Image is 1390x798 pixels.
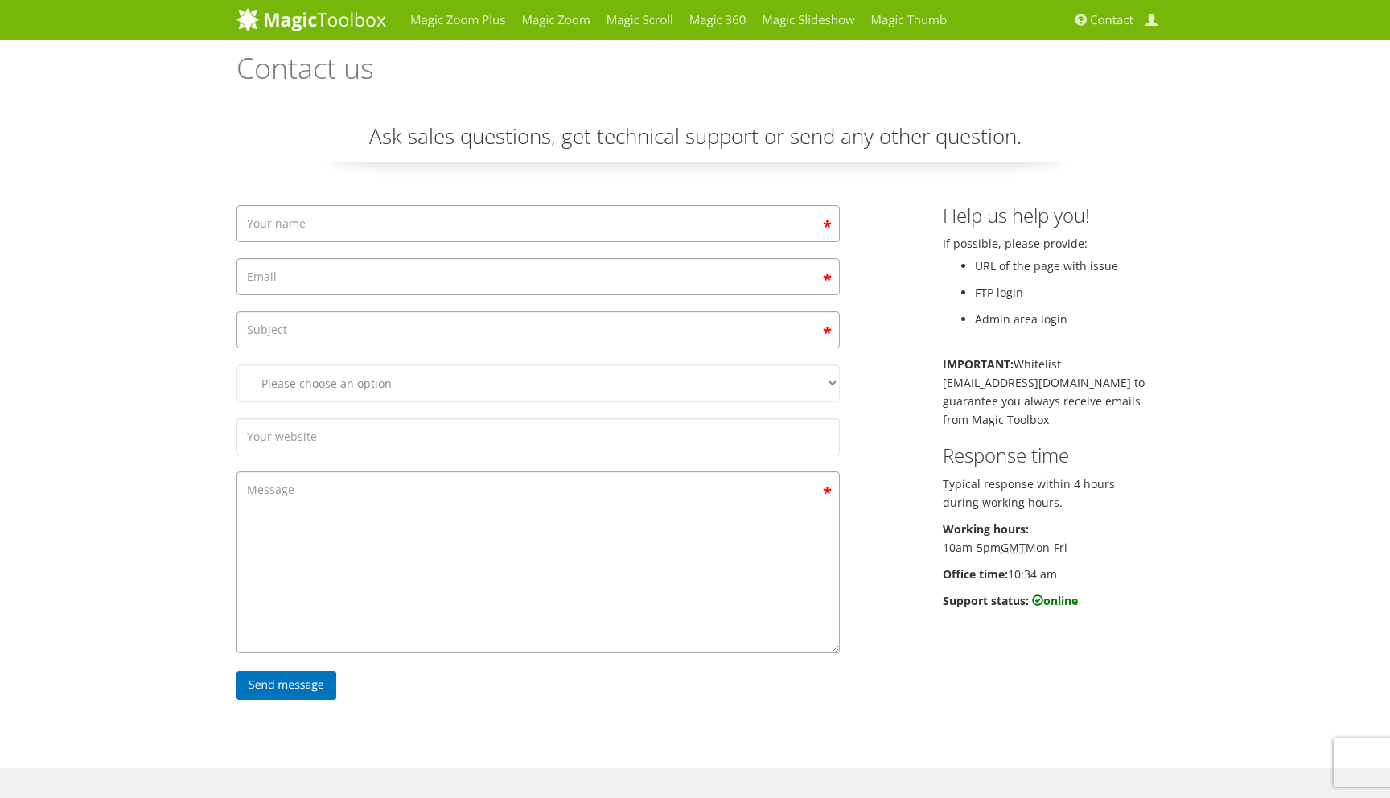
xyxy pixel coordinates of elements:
[236,205,840,708] form: Contact form
[943,356,1014,372] b: IMPORTANT:
[975,283,1154,302] li: FTP login
[943,521,1029,537] b: Working hours:
[975,257,1154,275] li: URL of the page with issue
[943,520,1154,557] p: 10am-5pm Mon-Fri
[943,445,1154,466] h3: Response time
[236,7,386,31] img: MagicToolbox.com - Image tools for your website
[236,671,336,700] input: Send message
[236,418,840,455] input: Your website
[943,475,1154,512] p: Typical response within 4 hours during working hours.
[943,565,1154,583] p: 10:34 am
[1032,593,1078,608] b: online
[943,593,1029,608] b: Support status:
[236,121,1154,162] p: Ask sales questions, get technical support or send any other question.
[236,205,840,242] input: Your name
[943,205,1154,226] h3: Help us help you!
[236,258,840,295] input: Email
[236,311,840,348] input: Subject
[931,205,1166,618] div: If possible, please provide:
[943,355,1154,429] p: Whitelist [EMAIL_ADDRESS][DOMAIN_NAME] to guarantee you always receive emails from Magic Toolbox
[975,310,1154,328] li: Admin area login
[236,52,1154,97] h1: Contact us
[1090,12,1133,28] span: Contact
[1001,540,1026,555] acronym: Greenwich Mean Time
[943,566,1008,582] b: Office time:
